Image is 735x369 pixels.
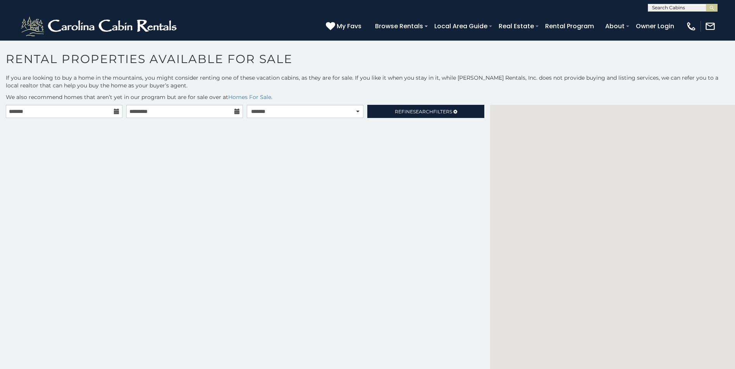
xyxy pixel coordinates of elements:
[541,19,598,33] a: Rental Program
[371,19,427,33] a: Browse Rentals
[495,19,538,33] a: Real Estate
[430,19,491,33] a: Local Area Guide
[19,15,180,38] img: White-1-2.png
[228,94,271,101] a: Homes For Sale
[686,21,697,32] img: phone-regular-white.png
[632,19,678,33] a: Owner Login
[413,109,433,114] span: Search
[326,21,363,31] a: My Favs
[367,105,484,118] a: RefineSearchFilters
[337,21,361,31] span: My Favs
[395,109,452,114] span: Refine Filters
[601,19,628,33] a: About
[705,21,716,32] img: mail-regular-white.png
